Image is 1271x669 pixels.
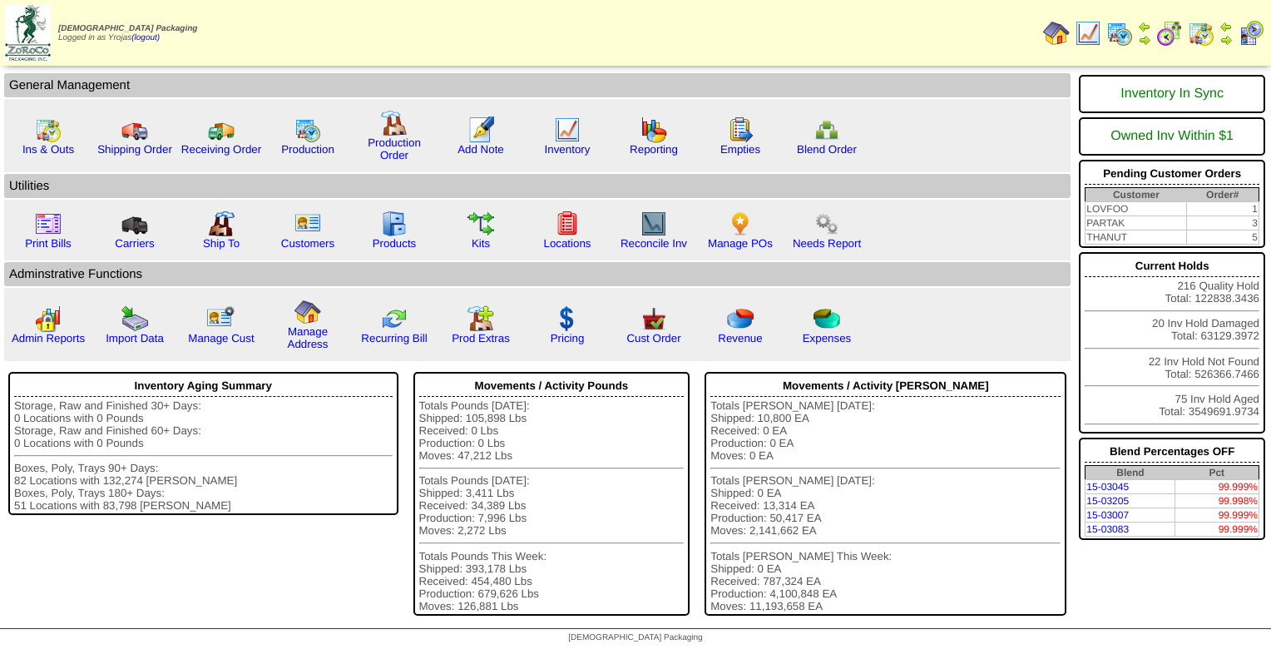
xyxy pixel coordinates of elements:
[35,211,62,237] img: invoice2.gif
[1086,509,1129,521] a: 15-03007
[181,143,261,156] a: Receiving Order
[1043,20,1070,47] img: home.gif
[727,211,754,237] img: po.png
[554,211,581,237] img: locations.gif
[419,399,685,612] div: Totals Pounds [DATE]: Shipped: 105,898 Lbs Received: 0 Lbs Production: 0 Lbs Moves: 47,212 Lbs To...
[35,116,62,143] img: calendarinout.gif
[1175,508,1259,523] td: 99.999%
[554,116,581,143] img: line_graph.gif
[710,399,1061,612] div: Totals [PERSON_NAME] [DATE]: Shipped: 10,800 EA Received: 0 EA Production: 0 EA Moves: 0 EA Total...
[121,211,148,237] img: truck3.gif
[58,24,197,42] span: Logged in as Yrojas
[1219,33,1233,47] img: arrowright.gif
[1079,252,1265,434] div: 216 Quality Hold Total: 122838.3436 20 Inv Hold Damaged Total: 63129.3972 22 Inv Hold Not Found T...
[457,143,504,156] a: Add Note
[22,143,74,156] a: Ins & Outs
[1138,20,1151,33] img: arrowleft.gif
[1175,494,1259,508] td: 99.998%
[1106,20,1133,47] img: calendarprod.gif
[1175,523,1259,537] td: 99.999%
[621,237,687,250] a: Reconcile Inv
[206,305,237,332] img: managecust.png
[1086,188,1187,202] th: Customer
[373,237,417,250] a: Products
[281,143,334,156] a: Production
[543,237,591,250] a: Locations
[35,305,62,332] img: graph2.png
[58,24,197,33] span: [DEMOGRAPHIC_DATA] Packaging
[188,332,254,344] a: Manage Cust
[1138,33,1151,47] img: arrowright.gif
[1085,121,1259,152] div: Owned Inv Within $1
[368,136,421,161] a: Production Order
[568,633,702,642] span: [DEMOGRAPHIC_DATA] Packaging
[1085,255,1259,277] div: Current Holds
[710,375,1061,397] div: Movements / Activity [PERSON_NAME]
[4,73,1071,97] td: General Management
[1186,202,1259,216] td: 1
[727,116,754,143] img: workorder.gif
[640,305,667,332] img: cust_order.png
[797,143,857,156] a: Blend Order
[1086,202,1187,216] td: LOVFOO
[554,305,581,332] img: dollar.gif
[294,116,321,143] img: calendarprod.gif
[5,5,51,61] img: zoroco-logo-small.webp
[452,332,510,344] a: Prod Extras
[1219,20,1233,33] img: arrowleft.gif
[720,143,760,156] a: Empties
[1075,20,1101,47] img: line_graph.gif
[381,110,408,136] img: factory.gif
[419,375,685,397] div: Movements / Activity Pounds
[640,211,667,237] img: line_graph2.gif
[106,332,164,344] a: Import Data
[294,299,321,325] img: home.gif
[1086,216,1187,230] td: PARTAK
[793,237,861,250] a: Needs Report
[25,237,72,250] a: Print Bills
[1086,481,1129,493] a: 15-03045
[121,116,148,143] img: truck.gif
[640,116,667,143] img: graph.gif
[472,237,490,250] a: Kits
[545,143,591,156] a: Inventory
[281,237,334,250] a: Customers
[814,305,840,332] img: pie_chart2.png
[1186,230,1259,245] td: 5
[4,174,1071,198] td: Utilities
[1086,230,1187,245] td: THANUT
[1085,441,1259,463] div: Blend Percentages OFF
[208,116,235,143] img: truck2.gif
[208,211,235,237] img: factory2.gif
[803,332,852,344] a: Expenses
[381,305,408,332] img: reconcile.gif
[1175,480,1259,494] td: 99.999%
[1188,20,1214,47] img: calendarinout.gif
[288,325,329,350] a: Manage Address
[1238,20,1264,47] img: calendarcustomer.gif
[121,305,148,332] img: import.gif
[361,332,427,344] a: Recurring Bill
[467,305,494,332] img: prodextras.gif
[1156,20,1183,47] img: calendarblend.gif
[131,33,160,42] a: (logout)
[1086,523,1129,535] a: 15-03083
[1086,466,1175,480] th: Blend
[626,332,680,344] a: Cust Order
[4,262,1071,286] td: Adminstrative Functions
[1186,188,1259,202] th: Order#
[115,237,154,250] a: Carriers
[630,143,678,156] a: Reporting
[294,211,321,237] img: customers.gif
[1085,78,1259,110] div: Inventory In Sync
[14,399,393,512] div: Storage, Raw and Finished 30+ Days: 0 Locations with 0 Pounds Storage, Raw and Finished 60+ Days:...
[1186,216,1259,230] td: 3
[1175,466,1259,480] th: Pct
[467,116,494,143] img: orders.gif
[14,375,393,397] div: Inventory Aging Summary
[551,332,585,344] a: Pricing
[727,305,754,332] img: pie_chart.png
[1085,163,1259,185] div: Pending Customer Orders
[718,332,762,344] a: Revenue
[1086,495,1129,507] a: 15-03205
